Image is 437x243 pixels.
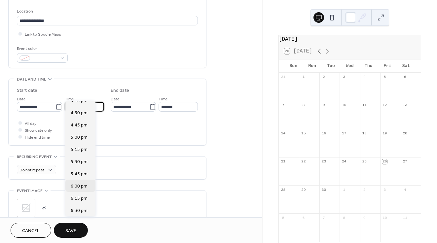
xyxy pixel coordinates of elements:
span: Do not repeat [19,166,44,174]
button: Cancel [11,223,51,238]
div: 9 [321,103,326,108]
div: Start date [17,87,37,94]
div: 28 [281,187,286,192]
div: 3 [382,187,387,192]
div: 5 [281,215,286,220]
div: 25 [362,159,367,164]
div: Wed [340,59,359,73]
div: 26 [382,159,387,164]
div: 8 [342,215,346,220]
div: 11 [362,103,367,108]
div: 20 [403,131,408,136]
div: 23 [321,159,326,164]
div: 14 [281,131,286,136]
div: 4 [362,75,367,80]
div: Mon [303,59,322,73]
div: 6 [403,75,408,80]
span: Cancel [22,227,40,234]
span: 5:00 pm [71,134,88,141]
div: Location [17,8,197,15]
span: Recurring event [17,154,52,160]
div: End date [111,87,129,94]
div: 18 [362,131,367,136]
div: 4 [403,187,408,192]
div: ; [17,199,35,217]
span: Hide end time [25,134,50,141]
span: 4:15 pm [71,97,88,104]
div: 7 [281,103,286,108]
div: Tue [322,59,341,73]
div: Sun [284,59,303,73]
span: 4:45 pm [71,122,88,129]
div: 21 [281,159,286,164]
div: 16 [321,131,326,136]
div: [DATE] [279,35,421,43]
span: 4:30 pm [71,110,88,117]
div: 9 [362,215,367,220]
span: 5:15 pm [71,146,88,153]
span: Show date only [25,127,52,134]
div: 5 [382,75,387,80]
span: Link to Google Maps [25,31,61,38]
div: 10 [382,215,387,220]
span: Time [159,96,168,103]
span: 6:00 pm [71,183,88,190]
span: Time [65,96,74,103]
div: 2 [362,187,367,192]
div: 29 [301,187,306,192]
div: 24 [342,159,346,164]
span: All day [25,120,36,127]
span: 5:30 pm [71,158,88,165]
div: 15 [301,131,306,136]
div: Fri [378,59,397,73]
div: 10 [342,103,346,108]
span: Date [111,96,120,103]
div: Sat [397,59,416,73]
span: 5:45 pm [71,171,88,178]
div: 19 [382,131,387,136]
div: 12 [382,103,387,108]
div: 8 [301,103,306,108]
div: 2 [321,75,326,80]
div: 7 [321,215,326,220]
div: 22 [301,159,306,164]
span: Date and time [17,76,46,83]
span: Date [17,96,26,103]
div: 3 [342,75,346,80]
div: 31 [281,75,286,80]
div: 13 [403,103,408,108]
div: 27 [403,159,408,164]
div: Thu [359,59,378,73]
span: Event image [17,188,43,194]
div: 1 [301,75,306,80]
div: 6 [301,215,306,220]
div: 30 [321,187,326,192]
span: Save [65,227,76,234]
button: Save [54,223,88,238]
span: 6:15 pm [71,195,88,202]
div: 1 [342,187,346,192]
div: 11 [403,215,408,220]
span: 6:30 pm [71,207,88,214]
div: 17 [342,131,346,136]
div: Event color [17,45,66,52]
